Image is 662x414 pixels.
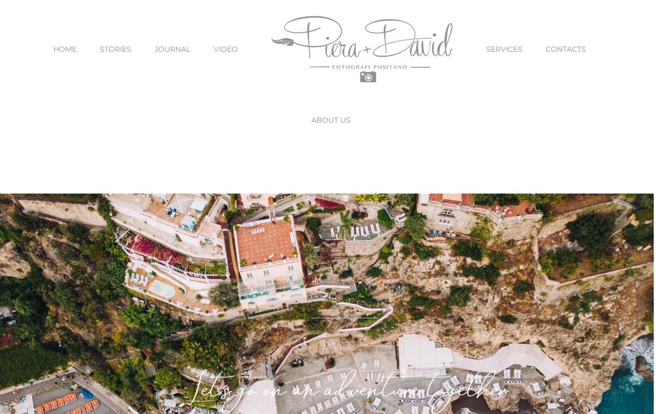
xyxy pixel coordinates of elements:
span: JOURNAL [155,46,190,53]
em: Let's go on an adventure together [185,376,505,410]
span: STORIES [100,46,131,53]
span: VIDEO [214,46,238,53]
a: SERVICES [486,27,522,71]
img: Piera Plus David Photography Positano Logo [272,16,453,82]
a: JOURNAL [155,27,190,71]
a: VIDEO [214,27,238,71]
a: HOME [53,27,77,71]
span: CONTACTS [546,46,586,53]
span: HOME [53,46,77,53]
a: STORIES [100,27,131,71]
span: SERVICES [486,46,522,53]
a: CONTACTS [546,27,586,71]
a: ABOUT US [311,98,351,142]
span: ABOUT US [311,116,351,124]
